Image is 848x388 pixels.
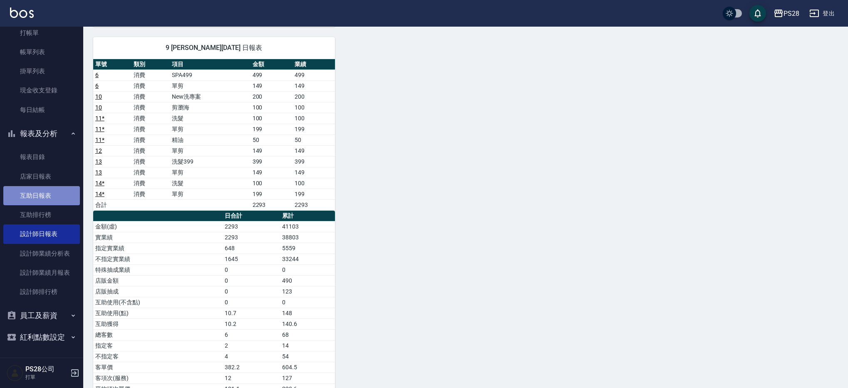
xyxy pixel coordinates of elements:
[95,82,99,89] a: 6
[131,167,170,178] td: 消費
[223,351,280,362] td: 4
[93,373,223,383] td: 客項次(服務)
[7,365,23,381] img: Person
[223,254,280,264] td: 1645
[250,91,293,102] td: 200
[223,308,280,318] td: 10.7
[170,70,250,80] td: SPA499
[3,305,80,326] button: 員工及薪資
[250,156,293,167] td: 399
[280,297,335,308] td: 0
[93,275,223,286] td: 店販金額
[3,42,80,62] a: 帳單列表
[3,326,80,348] button: 紅利點數設定
[95,72,99,78] a: 6
[280,275,335,286] td: 490
[223,243,280,254] td: 648
[3,186,80,205] a: 互助日報表
[93,362,223,373] td: 客單價
[103,44,325,52] span: 9 [PERSON_NAME][DATE] 日報表
[95,147,102,154] a: 12
[250,80,293,91] td: 149
[293,178,335,189] td: 100
[131,113,170,124] td: 消費
[25,373,68,381] p: 打單
[280,264,335,275] td: 0
[170,156,250,167] td: 洗髮399
[784,8,799,19] div: PS28
[280,211,335,221] th: 累計
[93,308,223,318] td: 互助使用(點)
[223,264,280,275] td: 0
[131,59,170,70] th: 類別
[170,124,250,134] td: 單剪
[170,102,250,113] td: 剪瀏海
[3,224,80,244] a: 設計師日報表
[93,329,223,340] td: 總客數
[95,104,102,111] a: 10
[280,286,335,297] td: 123
[250,59,293,70] th: 金額
[749,5,766,22] button: save
[170,134,250,145] td: 精油
[293,59,335,70] th: 業績
[95,93,102,100] a: 10
[95,169,102,176] a: 13
[93,232,223,243] td: 實業績
[223,373,280,383] td: 12
[280,373,335,383] td: 127
[293,80,335,91] td: 149
[250,167,293,178] td: 149
[223,211,280,221] th: 日合計
[293,102,335,113] td: 100
[250,199,293,210] td: 2293
[3,167,80,186] a: 店家日報表
[223,275,280,286] td: 0
[806,6,838,21] button: 登出
[93,340,223,351] td: 指定客
[280,362,335,373] td: 604.5
[93,297,223,308] td: 互助使用(不含點)
[280,232,335,243] td: 38803
[250,113,293,124] td: 100
[3,263,80,282] a: 設計師業績月報表
[131,178,170,189] td: 消費
[170,189,250,199] td: 單剪
[3,100,80,119] a: 每日結帳
[280,318,335,329] td: 140.6
[223,232,280,243] td: 2293
[223,318,280,329] td: 10.2
[250,70,293,80] td: 499
[3,23,80,42] a: 打帳單
[131,124,170,134] td: 消費
[131,145,170,156] td: 消費
[250,102,293,113] td: 100
[170,145,250,156] td: 單剪
[250,189,293,199] td: 199
[293,167,335,178] td: 149
[3,147,80,167] a: 報表目錄
[250,145,293,156] td: 149
[280,308,335,318] td: 148
[131,156,170,167] td: 消費
[3,205,80,224] a: 互助排行榜
[280,221,335,232] td: 41103
[95,158,102,165] a: 13
[250,178,293,189] td: 100
[93,318,223,329] td: 互助獲得
[223,286,280,297] td: 0
[131,134,170,145] td: 消費
[131,91,170,102] td: 消費
[280,329,335,340] td: 68
[3,62,80,81] a: 掛單列表
[250,134,293,145] td: 50
[293,113,335,124] td: 100
[3,282,80,301] a: 設計師排行榜
[131,189,170,199] td: 消費
[170,59,250,70] th: 項目
[293,156,335,167] td: 399
[131,70,170,80] td: 消費
[93,264,223,275] td: 特殊抽成業績
[93,254,223,264] td: 不指定實業績
[93,351,223,362] td: 不指定客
